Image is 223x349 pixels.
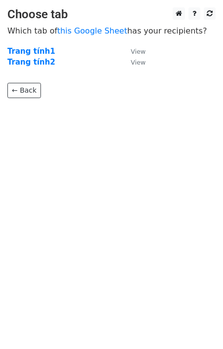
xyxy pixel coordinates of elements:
p: Which tab of has your recipients? [7,26,216,36]
a: View [121,47,146,56]
h3: Choose tab [7,7,216,22]
a: Trang tính1 [7,47,55,56]
a: Trang tính2 [7,58,55,67]
a: this Google Sheet [57,26,127,35]
small: View [131,48,146,55]
small: View [131,59,146,66]
a: ← Back [7,83,41,98]
a: View [121,58,146,67]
